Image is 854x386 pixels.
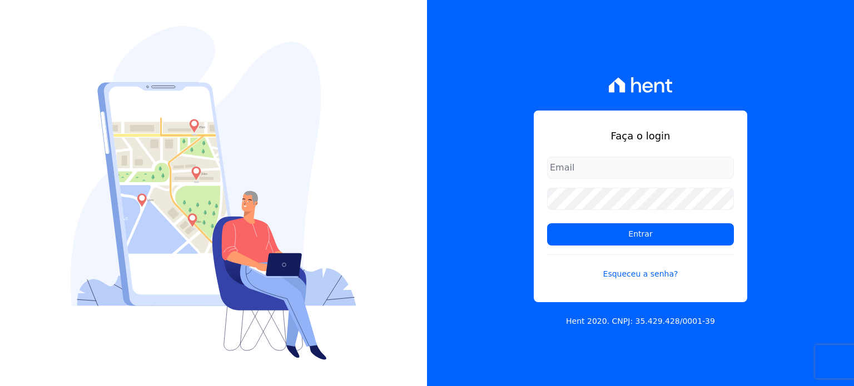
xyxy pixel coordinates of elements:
[547,254,734,280] a: Esqueceu a senha?
[547,157,734,179] input: Email
[547,128,734,143] h1: Faça o login
[547,223,734,245] input: Entrar
[566,315,715,327] p: Hent 2020. CNPJ: 35.429.428/0001-39
[71,26,356,360] img: Login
